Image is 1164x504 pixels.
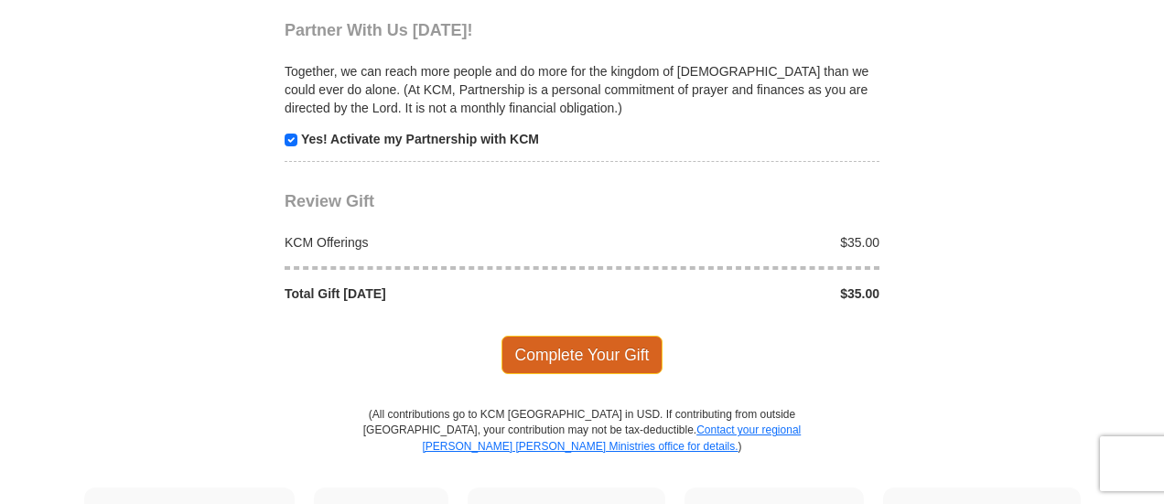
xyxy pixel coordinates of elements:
p: (All contributions go to KCM [GEOGRAPHIC_DATA] in USD. If contributing from outside [GEOGRAPHIC_D... [362,407,802,487]
div: $35.00 [582,233,889,252]
a: Contact your regional [PERSON_NAME] [PERSON_NAME] Ministries office for details. [422,424,801,452]
span: Complete Your Gift [501,336,663,374]
strong: Yes! Activate my Partnership with KCM [301,132,539,146]
div: $35.00 [582,284,889,303]
div: KCM Offerings [275,233,583,252]
p: Together, we can reach more people and do more for the kingdom of [DEMOGRAPHIC_DATA] than we coul... [285,62,879,117]
span: Partner With Us [DATE]! [285,21,473,39]
span: Review Gift [285,192,374,210]
div: Total Gift [DATE] [275,284,583,303]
